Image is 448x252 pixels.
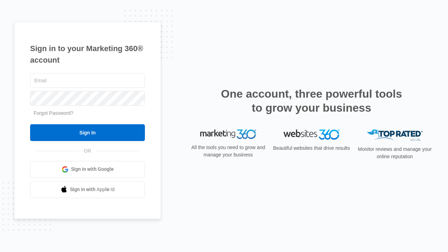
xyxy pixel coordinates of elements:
[272,145,351,152] p: Beautiful websites that drive results
[70,186,115,193] span: Sign in with Apple Id
[30,124,145,141] input: Sign In
[71,166,114,173] span: Sign in with Google
[30,181,145,198] a: Sign in with Apple Id
[79,147,96,155] span: OR
[30,73,145,88] input: Email
[219,87,404,115] h2: One account, three powerful tools to grow your business
[356,146,434,160] p: Monitor reviews and manage your online reputation
[30,43,145,66] h1: Sign in to your Marketing 360® account
[200,129,256,139] img: Marketing 360
[283,129,339,140] img: Websites 360
[189,144,267,159] p: All the tools you need to grow and manage your business
[367,129,423,141] img: Top Rated Local
[30,161,145,178] a: Sign in with Google
[34,110,73,116] a: Forgot Password?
